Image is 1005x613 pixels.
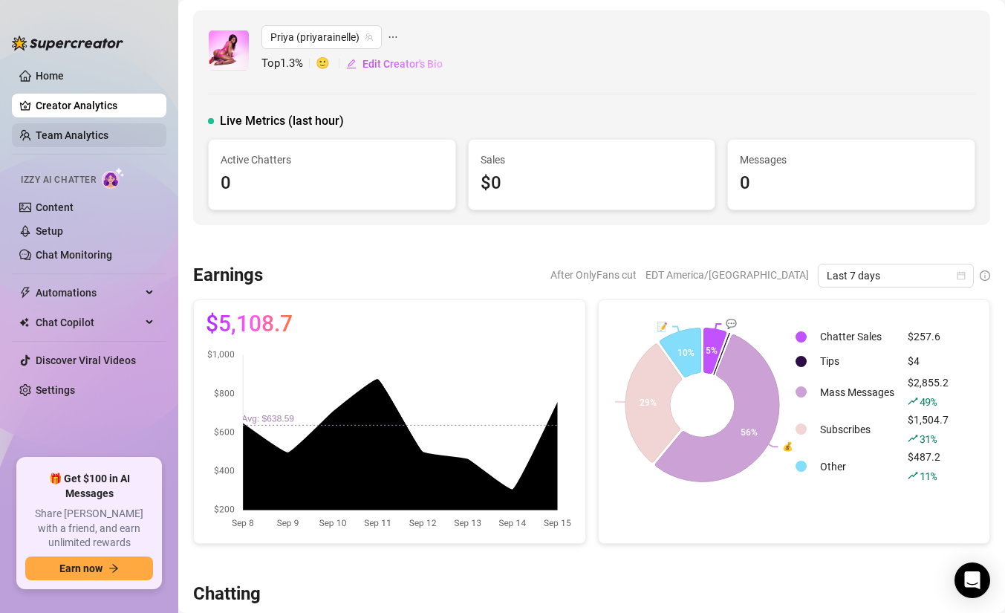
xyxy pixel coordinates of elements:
img: logo-BBDzfeDw.svg [12,36,123,51]
span: EDT America/[GEOGRAPHIC_DATA] [645,264,809,286]
div: 0 [221,169,443,198]
a: Chat Monitoring [36,249,112,261]
span: Automations [36,281,141,305]
img: AI Chatter [102,167,125,189]
span: ellipsis [388,25,398,49]
div: $487.2 [908,449,949,484]
div: Open Intercom Messenger [954,562,990,598]
button: Edit Creator's Bio [345,52,443,76]
span: edit [346,59,357,69]
a: Settings [36,384,75,396]
div: 0 [740,169,963,198]
a: Setup [36,225,63,237]
td: Mass Messages [814,374,900,410]
h3: Chatting [193,583,261,606]
span: Sales [481,152,703,168]
span: Messages [740,152,963,168]
span: arrow-right [108,563,119,574]
span: Chat Copilot [36,311,141,334]
span: info-circle [980,270,990,281]
button: Earn nowarrow-right [25,557,153,580]
span: rise [908,396,918,406]
h3: Earnings [193,264,263,288]
span: team [365,33,374,42]
span: Live Metrics (last hour) [220,112,344,130]
span: calendar [957,271,966,280]
span: thunderbolt [19,287,31,299]
span: 🎁 Get $100 in AI Messages [25,472,153,501]
span: Top 1.3 % [261,55,316,73]
span: $5,108.7 [206,312,293,336]
td: Chatter Sales [814,325,900,348]
span: Last 7 days [827,265,965,287]
a: Team Analytics [36,129,108,141]
text: 💰 [782,441,793,452]
span: rise [908,470,918,481]
div: $257.6 [908,328,949,345]
span: 49 % [920,395,937,409]
span: Active Chatters [221,152,443,168]
span: After OnlyFans cut [550,264,637,286]
text: 💬 [726,318,737,329]
span: 🙂 [316,55,345,73]
a: Discover Viral Videos [36,354,136,366]
a: Content [36,201,74,213]
div: $0 [481,169,703,198]
span: 11 % [920,469,937,483]
span: 31 % [920,432,937,446]
a: Creator Analytics [36,94,155,117]
div: $4 [908,353,949,369]
td: Other [814,449,900,484]
img: Chat Copilot [19,317,29,328]
td: Subscribes [814,412,900,447]
span: Edit Creator's Bio [362,58,443,70]
a: Home [36,70,64,82]
img: Priya [209,30,249,71]
div: $1,504.7 [908,412,949,447]
span: Izzy AI Chatter [21,173,96,187]
span: Share [PERSON_NAME] with a friend, and earn unlimited rewards [25,507,153,551]
span: Priya (priyarainelle) [270,26,373,48]
text: 📝 [657,320,668,331]
span: Earn now [59,562,103,574]
div: $2,855.2 [908,374,949,410]
span: rise [908,433,918,444]
td: Tips [814,350,900,373]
